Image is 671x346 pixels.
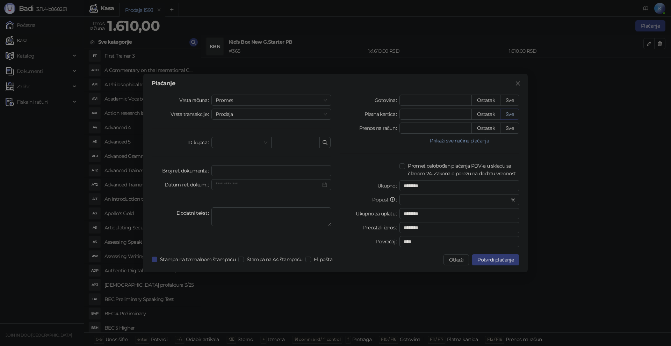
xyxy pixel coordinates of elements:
[405,162,519,177] span: Promet oslobođen plaćanja PDV-a u skladu sa članom 24. Zakona o porezu na dodatu vrednost
[375,95,399,106] label: Gotovina
[372,194,399,205] label: Popust
[171,109,212,120] label: Vrsta transakcije
[165,179,212,190] label: Datum ref. dokum.
[477,257,514,263] span: Potvrdi plaćanje
[187,137,211,148] label: ID kupca
[500,123,519,134] button: Sve
[216,95,327,105] span: Promet
[500,95,519,106] button: Sve
[471,123,500,134] button: Ostatak
[512,81,524,86] span: Zatvori
[365,109,399,120] label: Platna kartica
[216,181,321,189] input: Datum ref. dokum.
[211,165,331,176] input: Broj ref. dokumenta
[500,109,519,120] button: Sve
[472,254,519,265] button: Potvrdi plaćanje
[216,109,327,119] span: Prodaja
[176,207,211,219] label: Dodatni tekst
[471,95,500,106] button: Ostatak
[377,180,400,191] label: Ukupno
[512,78,524,89] button: Close
[152,81,519,86] div: Plaćanje
[157,256,238,263] span: Štampa na termalnom štampaču
[443,254,469,265] button: Otkaži
[399,137,519,145] button: Prikaži sve načine plaćanja
[179,95,212,106] label: Vrsta računa
[363,222,400,233] label: Preostali iznos
[311,256,335,263] span: El. pošta
[211,207,331,226] textarea: Dodatni tekst
[376,236,399,247] label: Povraćaj
[356,208,399,219] label: Ukupno za uplatu
[471,109,500,120] button: Ostatak
[515,81,521,86] span: close
[244,256,305,263] span: Štampa na A4 štampaču
[359,123,400,134] label: Prenos na račun
[162,165,211,176] label: Broj ref. dokumenta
